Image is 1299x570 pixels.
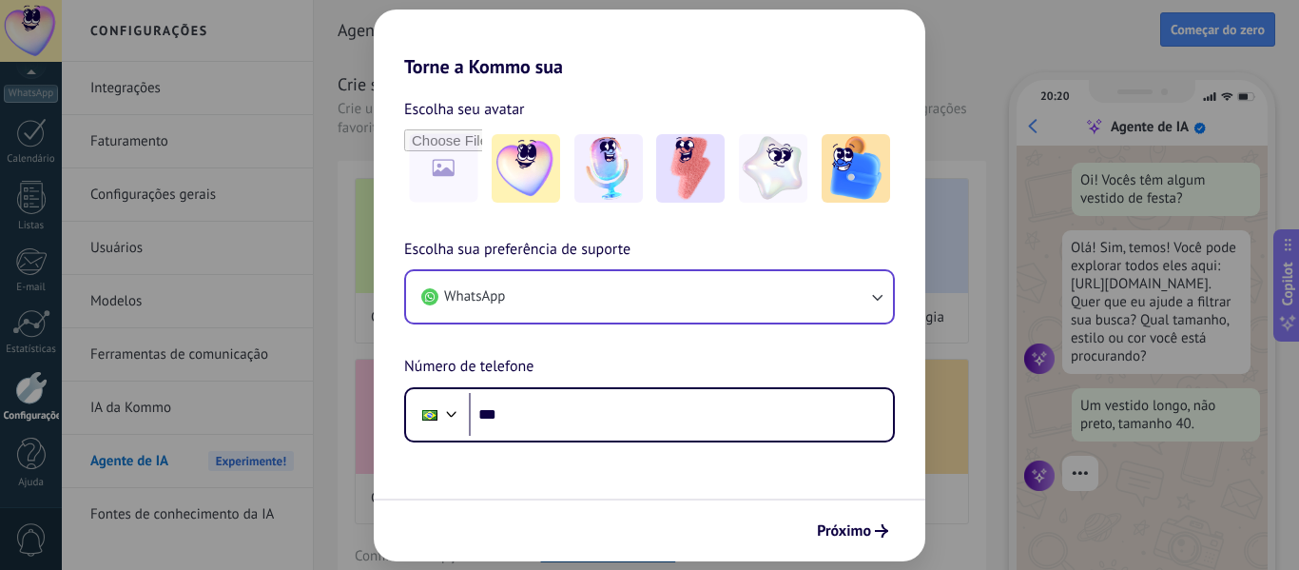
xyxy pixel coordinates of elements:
[822,134,890,203] img: -5.jpeg
[406,271,893,323] button: WhatsApp
[808,515,897,547] button: Próximo
[374,10,925,78] h2: Torne a Kommo sua
[817,524,871,538] span: Próximo
[574,134,643,203] img: -2.jpeg
[444,287,505,306] span: WhatsApp
[404,97,525,122] span: Escolha seu avatar
[739,134,807,203] img: -4.jpeg
[404,238,630,263] span: Escolha sua preferência de suporte
[656,134,725,203] img: -3.jpeg
[412,395,448,435] div: Brazil: + 55
[404,355,533,380] span: Número de telefone
[492,134,560,203] img: -1.jpeg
